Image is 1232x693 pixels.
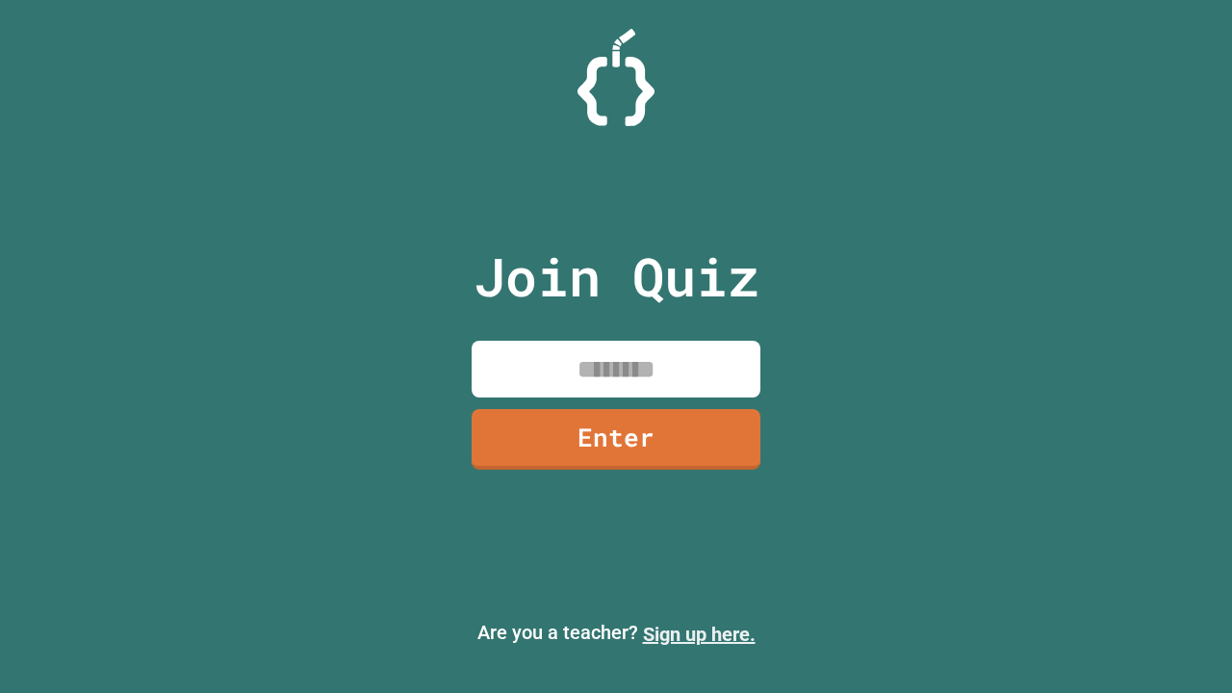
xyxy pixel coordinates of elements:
img: Logo.svg [577,29,654,126]
a: Sign up here. [643,623,756,646]
iframe: chat widget [1072,532,1213,614]
iframe: chat widget [1151,616,1213,674]
p: Join Quiz [474,237,759,317]
p: Are you a teacher? [15,618,1217,649]
a: Enter [472,409,760,470]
